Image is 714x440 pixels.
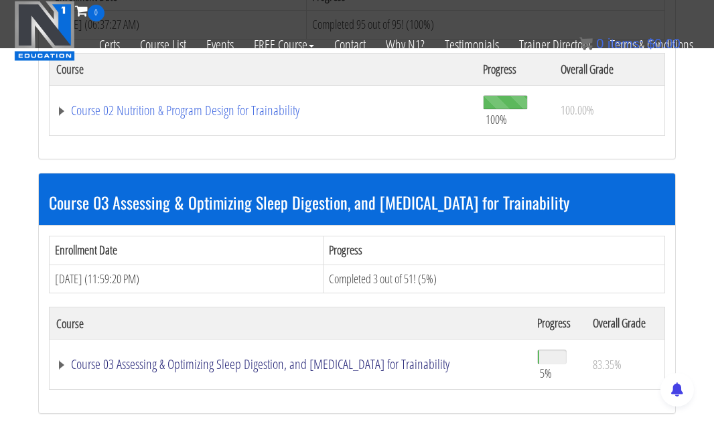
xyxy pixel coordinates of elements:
[50,53,476,85] th: Course
[608,36,643,51] span: items:
[50,236,324,265] th: Enrollment Date
[540,366,552,380] span: 5%
[579,36,681,51] a: 0 items: $0.00
[554,53,664,85] th: Overall Grade
[56,358,524,371] a: Course 03 Assessing & Optimizing Sleep Digestion, and [MEDICAL_DATA] for Trainability
[647,36,654,51] span: $
[324,265,665,293] td: Completed 3 out of 51! (5%)
[509,21,600,68] a: Trainer Directory
[196,21,244,68] a: Events
[476,53,554,85] th: Progress
[56,104,470,117] a: Course 02 Nutrition & Program Design for Trainability
[88,5,104,21] span: 0
[75,1,104,19] a: 0
[600,21,703,68] a: Terms & Conditions
[554,85,664,135] td: 100.00%
[586,307,665,340] th: Overall Grade
[14,1,75,61] img: n1-education
[50,265,324,293] td: [DATE] (11:59:20 PM)
[244,21,324,68] a: FREE Course
[376,21,435,68] a: Why N1?
[486,112,507,127] span: 100%
[586,340,665,390] td: 83.35%
[596,36,603,51] span: 0
[324,236,665,265] th: Progress
[50,307,531,340] th: Course
[324,21,376,68] a: Contact
[130,21,196,68] a: Course List
[435,21,509,68] a: Testimonials
[647,36,681,51] bdi: 0.00
[89,21,130,68] a: Certs
[49,194,665,211] h3: Course 03 Assessing & Optimizing Sleep Digestion, and [MEDICAL_DATA] for Trainability
[530,307,586,340] th: Progress
[579,37,593,50] img: icon11.png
